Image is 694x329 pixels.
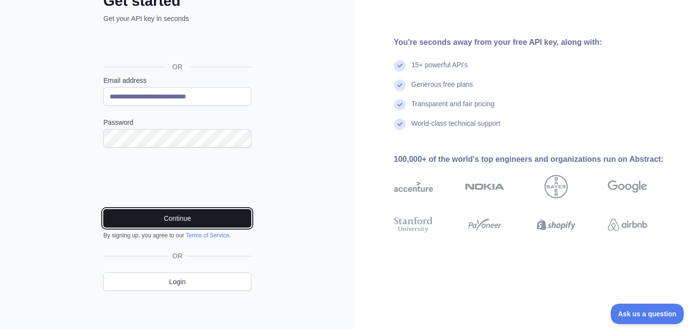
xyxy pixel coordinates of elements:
[394,118,406,130] img: check mark
[394,99,406,111] img: check mark
[412,79,473,99] div: Generous free plans
[98,34,254,56] iframe: Bouton "Se connecter avec Google"
[103,14,251,23] p: Get your API key in seconds
[103,159,251,197] iframe: reCAPTCHA
[186,232,229,239] a: Terms of Service
[103,232,251,239] div: By signing up, you agree to our .
[412,99,495,118] div: Transparent and fair pricing
[465,175,505,198] img: nokia
[537,215,576,234] img: shopify
[103,272,251,291] a: Login
[394,215,433,234] img: stanford university
[544,175,568,198] img: bayer
[103,117,251,127] label: Password
[103,209,251,228] button: Continue
[394,154,679,165] div: 100,000+ of the world's top engineers and organizations run on Abstract:
[412,60,468,79] div: 15+ powerful API's
[394,37,679,48] div: You're seconds away from your free API key, along with:
[412,118,501,138] div: World-class technical support
[611,304,684,324] iframe: Toggle Customer Support
[394,175,433,198] img: accenture
[465,215,505,234] img: payoneer
[608,175,647,198] img: google
[103,76,251,85] label: Email address
[394,60,406,72] img: check mark
[169,251,187,261] span: OR
[608,215,647,234] img: airbnb
[394,79,406,91] img: check mark
[165,62,190,72] span: OR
